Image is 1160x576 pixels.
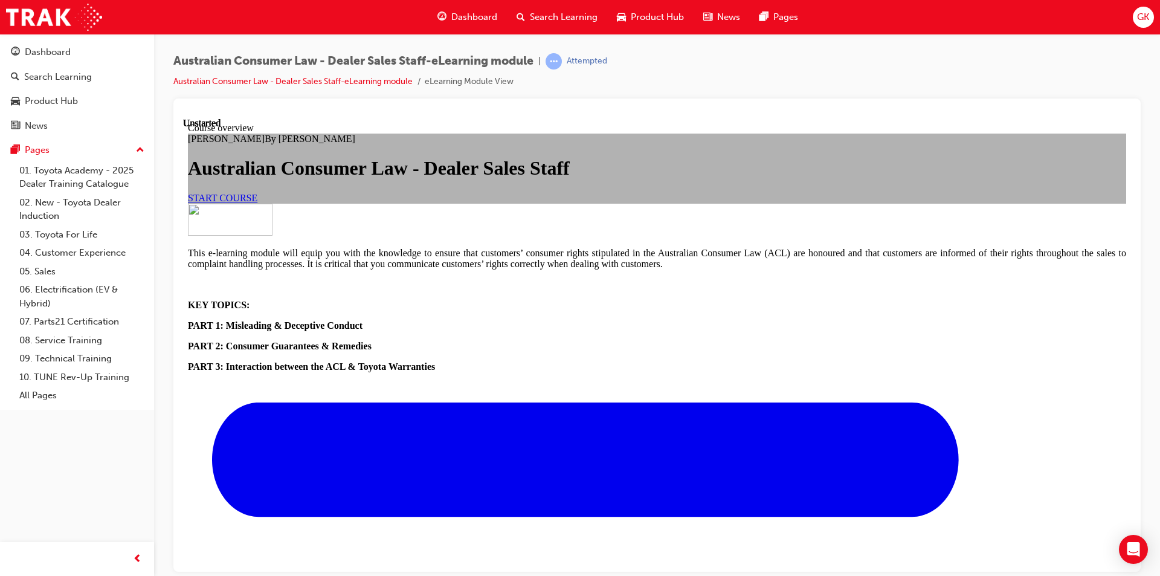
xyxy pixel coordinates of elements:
img: Trak [6,4,102,31]
div: Pages [25,143,50,157]
a: Dashboard [5,41,149,63]
span: search-icon [11,72,19,83]
span: up-icon [136,143,144,158]
span: | [538,54,541,68]
span: pages-icon [11,145,20,156]
button: Pages [5,139,149,161]
li: eLearning Module View [425,75,514,89]
a: 01. Toyota Academy - 2025 Dealer Training Catalogue [14,161,149,193]
a: 10. TUNE Rev-Up Training [14,368,149,387]
span: car-icon [11,96,20,107]
a: car-iconProduct Hub [607,5,694,30]
a: START COURSE [5,75,74,85]
span: [PERSON_NAME] [5,16,82,26]
span: News [717,10,740,24]
span: GK [1137,10,1149,24]
div: Attempted [567,56,607,67]
strong: KEY TOPICS: [5,182,66,192]
span: pages-icon [759,10,768,25]
span: news-icon [703,10,712,25]
a: Search Learning [5,66,149,88]
a: search-iconSearch Learning [507,5,607,30]
span: Australian Consumer Law - Dealer Sales Staff-eLearning module [173,54,533,68]
a: guage-iconDashboard [428,5,507,30]
span: Product Hub [631,10,684,24]
a: All Pages [14,386,149,405]
a: 07. Parts21 Certification [14,312,149,331]
a: Product Hub [5,90,149,112]
span: Search Learning [530,10,598,24]
div: Product Hub [25,94,78,108]
a: 08. Service Training [14,331,149,350]
a: 05. Sales [14,262,149,281]
span: Pages [773,10,798,24]
a: 09. Technical Training [14,349,149,368]
span: guage-icon [11,47,20,58]
strong: PART 1: Misleading & Deceptive Conduct [5,202,179,213]
strong: PART 2: Consumer Guarantees & Remedies [5,223,188,233]
div: News [25,119,48,133]
button: GK [1133,7,1154,28]
a: Australian Consumer Law - Dealer Sales Staff-eLearning module [173,76,413,86]
span: learningRecordVerb_ATTEMPT-icon [546,53,562,70]
span: Dashboard [451,10,497,24]
h1: Australian Consumer Law - Dealer Sales Staff [5,39,943,62]
a: 02. New - Toyota Dealer Induction [14,193,149,225]
span: Course overview [5,5,71,15]
div: Dashboard [25,45,71,59]
span: car-icon [617,10,626,25]
strong: PART 3: Interaction between the ACL & Toyota Warranties [5,244,252,254]
div: Search Learning [24,70,92,84]
p: This e-learning module will equip you with the knowledge to ensure that customers’ consumer right... [5,130,943,152]
a: News [5,115,149,137]
span: news-icon [11,121,20,132]
a: 03. Toyota For Life [14,225,149,244]
a: pages-iconPages [750,5,808,30]
span: guage-icon [437,10,446,25]
a: 06. Electrification (EV & Hybrid) [14,280,149,312]
a: news-iconNews [694,5,750,30]
span: prev-icon [133,552,142,567]
button: DashboardSearch LearningProduct HubNews [5,39,149,139]
span: search-icon [517,10,525,25]
div: Open Intercom Messenger [1119,535,1148,564]
a: 04. Customer Experience [14,244,149,262]
span: By [PERSON_NAME] [82,16,172,26]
